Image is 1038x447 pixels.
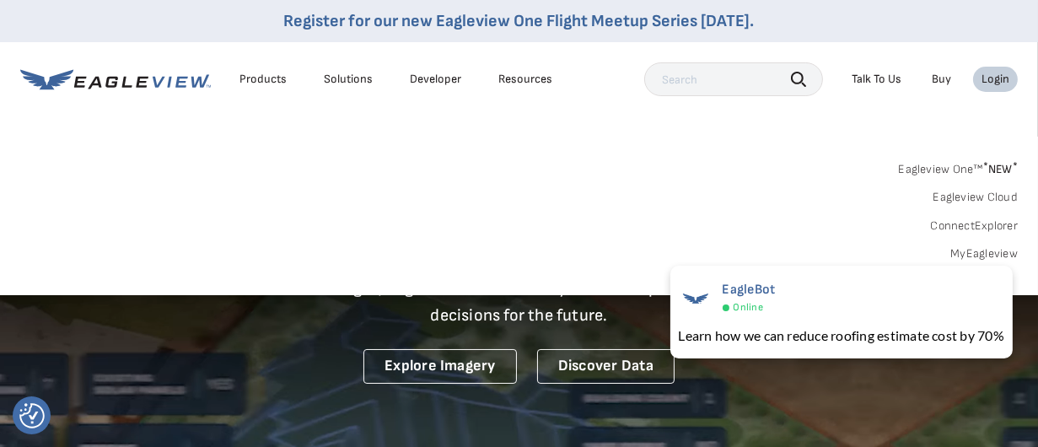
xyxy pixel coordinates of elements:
[679,282,713,315] img: EagleBot
[982,72,1009,87] div: Login
[19,403,45,428] button: Consent Preferences
[537,349,675,384] a: Discover Data
[930,218,1018,234] a: ConnectExplorer
[498,72,552,87] div: Resources
[898,157,1018,176] a: Eagleview One™*NEW*
[239,72,287,87] div: Products
[950,246,1018,261] a: MyEagleview
[410,72,461,87] a: Developer
[723,282,776,298] span: EagleBot
[363,349,517,384] a: Explore Imagery
[932,72,951,87] a: Buy
[19,403,45,428] img: Revisit consent button
[933,190,1018,205] a: Eagleview Cloud
[284,11,755,31] a: Register for our new Eagleview One Flight Meetup Series [DATE].
[983,162,1018,176] span: NEW
[324,72,373,87] div: Solutions
[679,326,1004,346] div: Learn how we can reduce roofing estimate cost by 70%
[852,72,901,87] div: Talk To Us
[644,62,823,96] input: Search
[734,301,763,314] span: Online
